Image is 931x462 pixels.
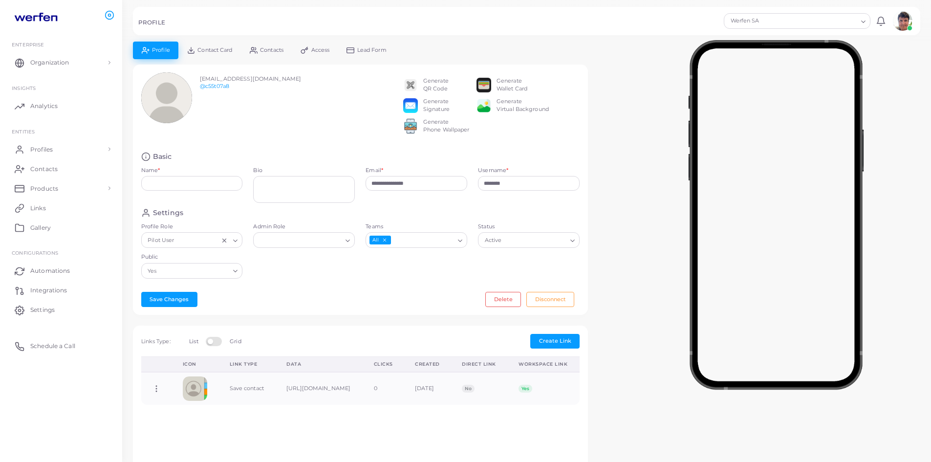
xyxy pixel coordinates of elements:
[7,96,115,116] a: Analytics
[478,232,580,248] div: Search for option
[539,337,571,344] span: Create Link
[476,98,491,113] img: e64e04433dee680bcc62d3a6779a8f701ecaf3be228fb80ea91b313d80e16e10.png
[7,198,115,218] a: Links
[893,11,912,31] img: avatar
[253,167,355,175] label: Bio
[141,263,243,279] div: Search for option
[159,265,229,276] input: Search for option
[519,361,569,368] div: Workspace Link
[392,235,455,246] input: Search for option
[7,139,115,159] a: Profiles
[415,361,440,368] div: Created
[423,98,450,113] div: Generate Signature
[403,78,418,92] img: qr2.png
[30,266,70,275] span: Automations
[138,19,165,26] h5: PROFILE
[478,223,580,231] label: Status
[30,223,51,232] span: Gallery
[147,266,158,276] span: Yes
[423,77,449,93] div: Generate QR Code
[478,167,508,175] label: Username
[141,167,160,175] label: Name
[230,361,265,368] div: Link Type
[366,167,383,175] label: Email
[12,250,58,256] span: Configurations
[403,119,418,133] img: 522fc3d1c3555ff804a1a379a540d0107ed87845162a92721bf5e2ebbcc3ae6c.png
[153,152,172,161] h4: Basic
[374,361,394,368] div: Clicks
[7,159,115,178] a: Contacts
[7,261,115,281] a: Automations
[260,47,283,53] span: Contacts
[147,236,176,246] span: Pilot User
[176,235,218,246] input: Search for option
[221,237,228,244] button: Clear Selected
[7,218,115,237] a: Gallery
[519,385,532,393] span: Yes
[200,83,229,89] a: @c55t07a8
[141,292,197,307] button: Save Changes
[462,361,497,368] div: Direct Link
[189,338,198,346] label: List
[357,47,387,53] span: Lead Form
[530,334,580,349] button: Create Link
[30,145,53,154] span: Profiles
[7,178,115,198] a: Products
[230,338,241,346] label: Grid
[729,16,800,26] span: Werfen SA
[258,235,342,246] input: Search for option
[7,53,115,72] a: Organization
[253,232,355,248] div: Search for option
[423,118,470,134] div: Generate Phone Wallpaper
[890,11,915,31] a: avatar
[253,223,355,231] label: Admin Role
[183,376,207,401] img: contactcard.png
[403,98,418,113] img: email.png
[197,47,232,53] span: Contact Card
[30,58,69,67] span: Organization
[381,237,388,243] button: Deselect All
[183,361,208,368] div: Icon
[311,47,330,53] span: Access
[801,16,857,26] input: Search for option
[30,306,55,314] span: Settings
[141,232,243,248] div: Search for option
[30,286,67,295] span: Integrations
[12,42,44,47] span: Enterprise
[141,338,171,345] span: Links Type:
[141,253,243,261] label: Public
[200,75,301,82] span: [EMAIL_ADDRESS][DOMAIN_NAME]
[504,235,566,246] input: Search for option
[30,204,46,213] span: Links
[153,208,183,218] h4: Settings
[462,385,474,393] span: No
[141,357,172,372] th: Action
[366,232,467,248] div: Search for option
[30,342,75,351] span: Schedule a Call
[7,281,115,300] a: Integrations
[724,13,870,29] div: Search for option
[526,292,574,307] button: Disconnect
[219,372,276,405] td: Save contact
[141,223,243,231] label: Profile Role
[497,98,549,113] div: Generate Virtual Background
[363,372,405,405] td: 0
[369,236,390,245] span: All
[497,77,527,93] div: Generate Wallet Card
[688,40,864,390] img: phone-mock.b55596b7.png
[12,85,36,91] span: INSIGHTS
[30,165,58,174] span: Contacts
[276,372,363,405] td: [URL][DOMAIN_NAME]
[483,236,503,246] span: Active
[476,78,491,92] img: apple-wallet.png
[366,223,467,231] label: Teams
[7,300,115,320] a: Settings
[30,184,58,193] span: Products
[286,361,352,368] div: Data
[485,292,521,307] button: Delete
[7,336,115,356] a: Schedule a Call
[30,102,58,110] span: Analytics
[404,372,451,405] td: [DATE]
[9,9,63,27] img: logo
